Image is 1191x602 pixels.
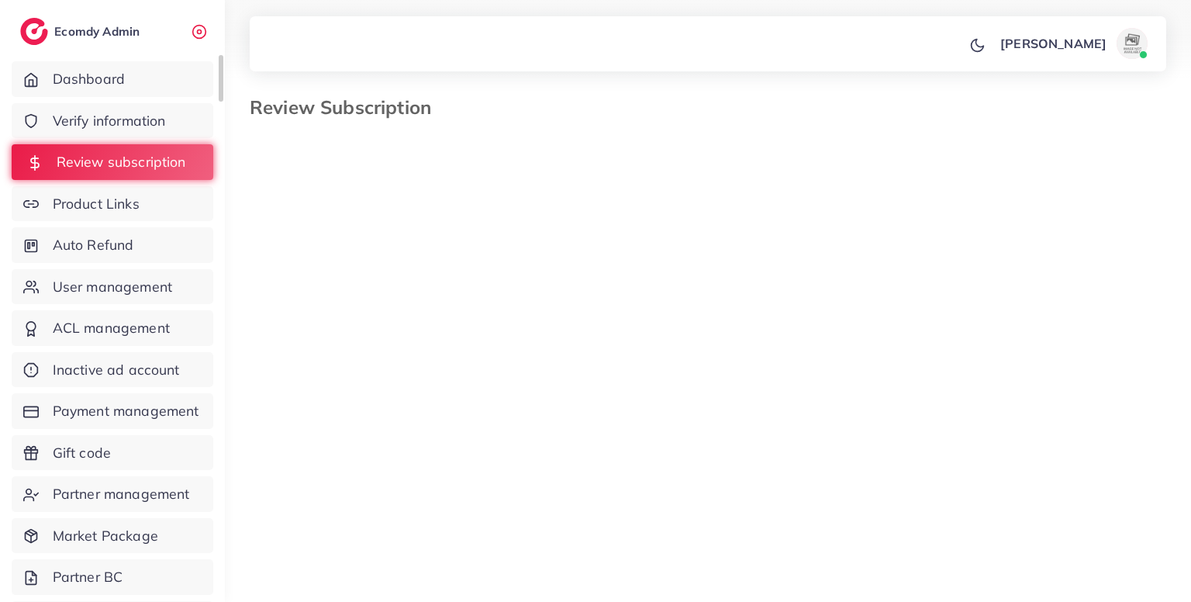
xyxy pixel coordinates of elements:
span: Dashboard [53,69,125,89]
span: Market Package [53,526,158,546]
a: Partner BC [12,559,213,595]
a: Dashboard [12,61,213,97]
a: Verify information [12,103,213,139]
a: ACL management [12,310,213,346]
a: Gift code [12,435,213,471]
span: Partner BC [53,567,123,587]
a: logoEcomdy Admin [20,18,143,45]
p: [PERSON_NAME] [1000,34,1106,53]
span: Verify information [53,111,166,131]
a: Market Package [12,518,213,554]
span: ACL management [53,318,170,338]
span: User management [53,277,172,297]
h3: Review Subscription [250,96,444,119]
span: Product Links [53,194,140,214]
a: User management [12,269,213,305]
a: Review subscription [12,144,213,180]
a: Payment management [12,393,213,429]
h2: Ecomdy Admin [54,24,143,39]
span: Partner management [53,484,190,504]
a: Partner management [12,476,213,512]
span: Payment management [53,401,199,421]
a: Inactive ad account [12,352,213,388]
a: Auto Refund [12,227,213,263]
span: Auto Refund [53,235,134,255]
span: Review subscription [57,152,186,172]
img: avatar [1117,28,1148,59]
img: logo [20,18,48,45]
span: Inactive ad account [53,360,180,380]
a: Product Links [12,186,213,222]
span: Gift code [53,443,111,463]
a: [PERSON_NAME]avatar [992,28,1154,59]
